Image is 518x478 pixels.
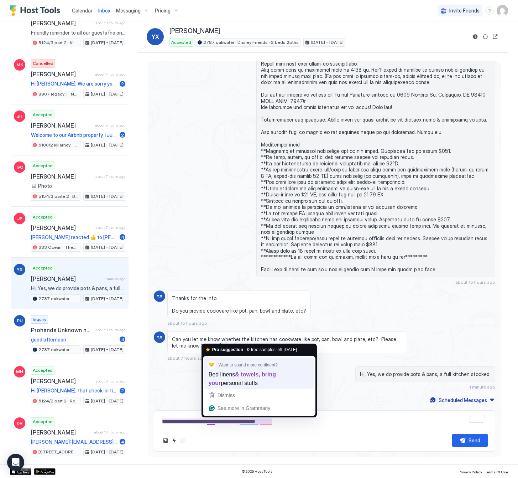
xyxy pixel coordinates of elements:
a: Google Play Store [34,468,56,475]
span: Accepted [33,112,53,118]
span: 1 minute ago [104,277,125,281]
span: [DATE] - [DATE] [311,39,344,46]
span: [PERSON_NAME] [31,377,93,385]
span: [DATE] - [DATE] [91,91,124,97]
span: [DATE] - [DATE] [91,398,124,404]
div: User profile [497,5,508,16]
span: good afternoon [31,336,117,343]
a: Inbox [98,7,110,14]
span: 4 [121,337,124,342]
textarea: To enrich screen reader interactions, please activate Accessibility in Grammarly extension settings [161,415,487,428]
span: Cancelled [33,60,53,67]
div: Scheduled Messages [439,396,487,404]
div: menu [485,6,494,15]
div: Open Intercom Messenger [7,454,24,471]
span: 633 Ocean · Themed 3 Bdrm in a Resort Close to Disney [38,244,79,251]
span: Accepted [33,367,53,374]
button: Send [452,434,488,447]
a: App Store [10,468,31,475]
span: 5100/2 killarney · Queen Bed2- Disney [38,142,79,148]
span: [DATE] - [DATE] [91,244,124,251]
span: about 7 hours ago [95,174,125,179]
span: [PERSON_NAME] [31,275,101,282]
span: about 3 hours ago [95,21,125,25]
span: GC [16,164,23,170]
span: [DATE] - [DATE] [91,40,124,46]
span: [DATE] - [DATE] [91,193,124,200]
span: 4 [121,439,124,444]
span: MH [16,369,23,375]
span: [PERSON_NAME] [31,122,92,129]
span: Hi, Yes, we do provide pots & pans, a full kitchen stocked. [31,285,125,292]
span: about 7 hours ago [95,225,125,230]
button: Upload image [161,436,170,445]
span: Privacy Policy [459,470,482,474]
span: YX [157,293,162,299]
span: © 2025 Host Tools [242,469,273,474]
div: Send [469,437,480,444]
span: YX [157,334,162,340]
span: Welcome to our Airbnb property. I Just wanted to check ✅ and make sure you have everything you ne... [31,132,117,138]
span: Inquiry [33,316,46,323]
span: 2 [121,388,124,393]
span: Invite Friends [449,7,480,14]
span: Can you let me know whether the kitchen has cookware like pot, pan, bowl and plate, etc? Please l... [172,336,402,349]
span: Calendar [72,7,93,14]
span: Accepted [171,39,191,46]
span: 2 [121,132,124,138]
span: about 10 hours ago [94,430,125,435]
span: Messaging [116,7,141,14]
span: Accepted [33,418,53,425]
span: [PERSON_NAME] reacted 👍 to [PERSON_NAME]’s message "Email addresses: [EMAIL_ADDRESS][DOMAIN_NAME]... [31,234,117,241]
button: Quick reply [170,436,178,445]
span: [DATE] - [DATE] [91,449,124,455]
span: MK [16,62,23,68]
span: Hi, Yes, we do provide pots & pans, a full kitchen stocked. [360,371,491,377]
span: Prohands Unknown name [31,327,93,334]
a: Privacy Policy [459,468,482,475]
span: Pricing [155,7,171,14]
span: [DATE] - [DATE] [91,295,124,302]
span: PU [17,318,23,324]
span: Accepted [33,265,53,271]
span: BR [17,420,22,426]
span: about 4 hours ago [95,72,125,77]
span: 4 [121,235,124,240]
span: JP [17,215,22,222]
span: about 8 hours ago [95,379,125,384]
span: 5154/3 parte 2 · Bunk Bed in Sky Home [38,193,79,200]
span: 1 minute ago [469,384,495,390]
span: [STREET_ADDRESS] · Premium Home up-14guests Disney [38,449,79,455]
button: Open reservation [491,32,499,41]
span: 2787 oakwater · Disney Friends -2 beds 2bths [203,39,299,46]
span: 2 [121,81,124,86]
span: Friendly reminder to all our guests (no one specific) -Do NOT ENTER other rooms -Close door when ... [31,30,125,36]
span: 5124/3 part 2 · King bedroom in gated community [38,40,79,46]
span: YX [17,266,22,273]
span: [PERSON_NAME]: [EMAIL_ADDRESS][DOMAIN_NAME], [PHONE_NUMBER] [PERSON_NAME]: [EMAIL_ADDRESS][DOMAIN... [31,439,117,445]
a: Host Tools Logo [10,5,63,16]
span: [DATE] - [DATE] [91,142,124,148]
a: Terms Of Use [485,468,508,475]
span: Accepted [33,214,53,220]
button: Scheduled Messages [429,395,495,405]
span: Photo [38,183,52,189]
span: Accepted [33,163,53,169]
span: [PERSON_NAME] [31,20,93,27]
button: Sync reservation [481,32,490,41]
span: about 7 hours ago [167,355,205,361]
span: about 15 hours ago [455,279,495,285]
span: [PERSON_NAME] [169,27,220,35]
span: [DATE] - [DATE] [91,346,124,353]
span: about 15 hours ago [167,320,207,326]
span: 2787 oakwater · Disney Friends -2 beds 2bths [38,295,79,302]
span: Hi [PERSON_NAME], that check-in time is ok for us. Just be careful with the noise; some guests ca... [31,387,117,394]
span: about 8 hours ago [95,328,125,332]
span: 8907 legacy II · No BNB fees -Oasis Condo 5 min to Disney [38,91,79,97]
span: Thanks for the info. Do you provide cookware like pot, pan, bowl and plate, etc? [172,295,306,314]
button: Reservation information [471,32,480,41]
span: 5124/2 part 2 · Room for two with shared bath [38,398,79,404]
